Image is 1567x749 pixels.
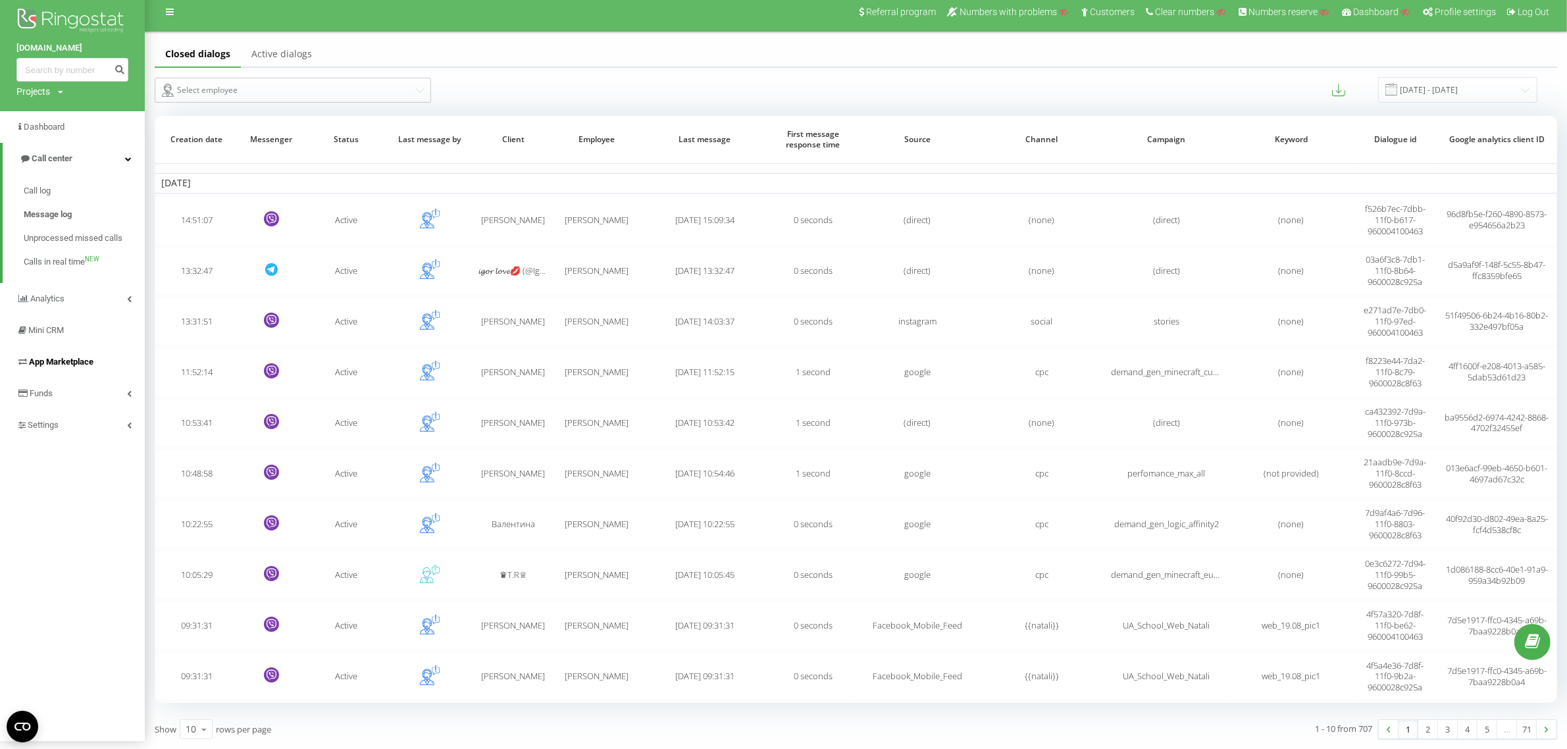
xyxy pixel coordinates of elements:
[898,315,937,327] span: instagram
[1367,608,1424,642] span: 4f57a320-7d8f-11f0-be62-960004100463
[1114,518,1219,530] span: demand_gen_logic_affinity2
[1090,7,1135,17] span: Customers
[1262,619,1321,631] span: web_19.08_pic1
[1262,670,1321,682] span: web_19.08_pic1
[565,134,628,145] span: Employee
[1364,456,1427,490] span: 21aadb9e-7d9a-11f0-8ccd-9600028c8f63
[1029,417,1055,428] span: (none)
[1315,722,1372,735] div: 1 - 10 from 707
[1435,7,1496,17] span: Profile settings
[1367,659,1424,694] span: 4f5a4e36-7d8f-11f0-9b2a-9600028c925a
[771,348,855,396] td: 1 second
[1279,518,1304,530] span: (none)
[478,265,596,276] span: 𝓲𝓰𝓸𝓻 𝓵𝓸𝓿𝓮💋 (@Igor_Hccernega)
[1279,569,1304,581] span: (none)
[904,214,931,226] span: (direct)
[771,297,855,346] td: 0 seconds
[305,247,388,295] td: Active
[1279,315,1304,327] span: (none)
[1477,720,1497,738] a: 5
[565,265,629,276] span: [PERSON_NAME]
[565,214,629,226] span: [PERSON_NAME]
[771,652,855,700] td: 0 seconds
[155,652,238,700] td: 09:31:31
[771,450,855,498] td: 1 second
[3,143,145,174] a: Call center
[155,348,238,396] td: 11:52:14
[1128,467,1206,479] span: perfomance_max_all
[481,366,545,378] span: [PERSON_NAME]
[264,617,279,632] svg: Viber
[24,232,122,245] span: Unprocessed missed calls
[241,41,322,68] a: Active dialogs
[1447,665,1547,688] span: 7d5e1917-ffc0-4345-a69b-7baa9228b0a4
[24,208,72,221] span: Message log
[1332,84,1345,97] button: Export messages
[1449,134,1545,145] span: Google analytics client ID
[305,297,388,346] td: Active
[565,569,629,581] span: [PERSON_NAME]
[675,265,734,276] span: [DATE] 13:32:47
[675,315,734,327] span: [DATE] 14:03:37
[904,417,931,428] span: (direct)
[1445,411,1549,434] span: ba9556d2-6974-4242-8868-4702f32455ef
[1365,405,1426,440] span: ca432392-7d9a-11f0-973b-9600028c925a
[305,500,388,548] td: Active
[1035,518,1048,530] span: cpc
[264,566,279,581] svg: Viber
[1031,315,1053,327] span: social
[24,179,145,203] a: Call log
[155,500,238,548] td: 10:22:55
[1153,214,1180,226] span: (direct)
[24,184,51,197] span: Call log
[651,134,759,145] span: Last message
[162,82,413,98] div: Select employee
[1445,309,1548,332] span: 51f49506-6b24-4b16-80b2-332e497bf05a
[305,652,388,700] td: Active
[1111,569,1264,581] span: demand_gen_minecraft_europe_cust-int
[675,417,734,428] span: [DATE] 10:53:42
[565,619,629,631] span: [PERSON_NAME]
[481,417,545,428] span: [PERSON_NAME]
[1025,670,1059,682] span: {{natali}}
[1517,720,1537,738] a: 71
[305,602,388,650] td: Active
[264,465,279,480] svg: Viber
[398,134,461,145] span: Last message by
[675,467,734,479] span: [DATE] 10:54:46
[492,518,535,530] span: Валентина
[1123,670,1210,682] span: UA_School_Web_Natali
[155,450,238,498] td: 10:48:58
[1035,467,1048,479] span: cpc
[32,153,72,163] span: Call center
[24,122,64,132] span: Dashboard
[155,399,238,447] td: 10:53:41
[264,313,279,328] svg: Viber
[1029,265,1055,276] span: (none)
[1399,720,1418,738] a: 1
[904,518,931,530] span: google
[565,417,629,428] span: [PERSON_NAME]
[30,294,64,303] span: Analytics
[675,670,734,682] span: [DATE] 09:31:31
[1366,253,1425,288] span: 03a6f3c8-7db1-11f0-8b64-9600028c925a
[16,5,128,38] img: Ringostat logo
[264,211,279,226] svg: Viber
[1264,467,1319,479] span: (not provided)
[24,226,145,250] a: Unprocessed missed calls
[1448,259,1545,282] span: d5a9af9f-148f-5c55-8b47-ffc8359bfe65
[216,723,271,735] span: rows per page
[165,134,228,145] span: Creation date
[675,518,734,530] span: [DATE] 10:22:55
[1279,366,1304,378] span: (none)
[675,366,734,378] span: [DATE] 11:52:15
[155,41,241,68] a: Closed dialogs
[1279,417,1304,428] span: (none)
[771,551,855,599] td: 0 seconds
[264,414,279,429] svg: Viber
[481,315,545,327] span: [PERSON_NAME]
[1279,265,1304,276] span: (none)
[1458,720,1477,738] a: 4
[155,723,176,735] span: Show
[782,129,845,149] span: First message response time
